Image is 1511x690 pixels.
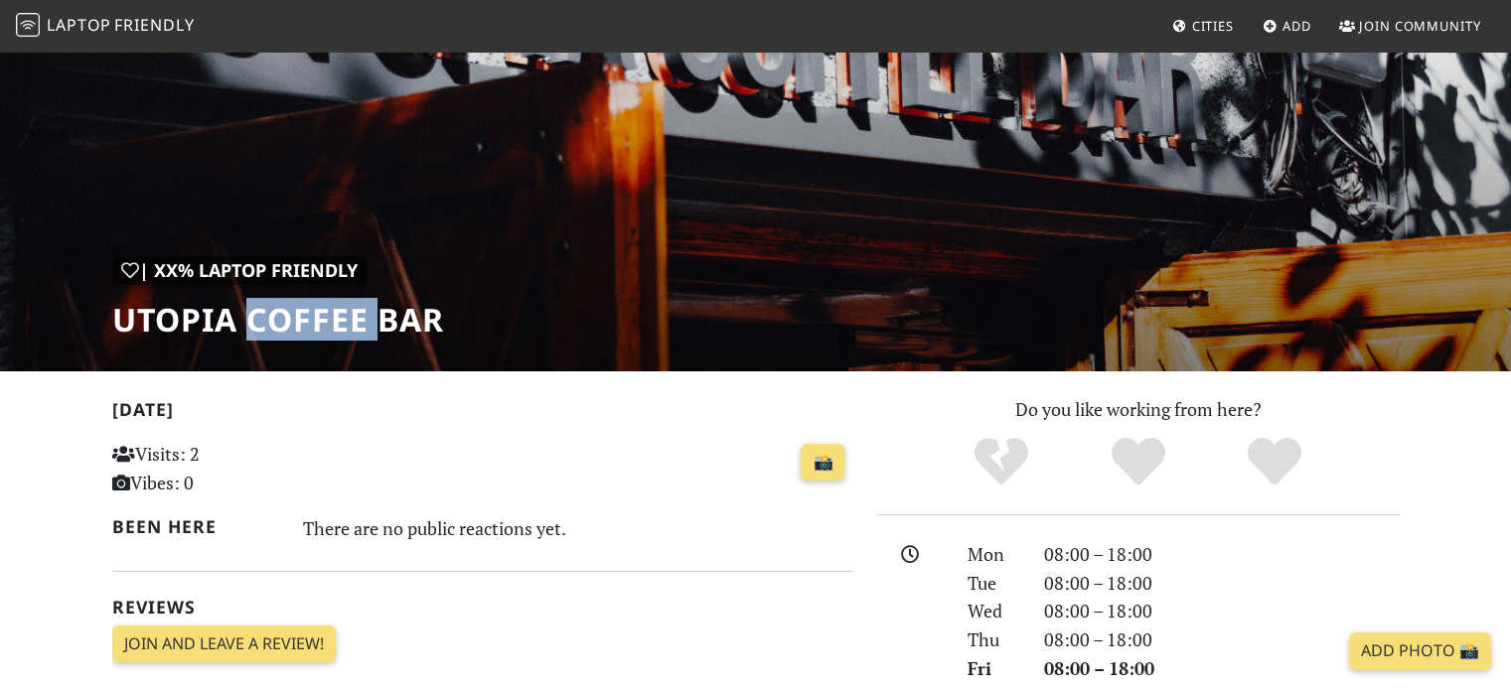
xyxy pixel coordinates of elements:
[1032,569,1412,598] div: 08:00 – 18:00
[956,540,1031,569] div: Mon
[1192,17,1234,35] span: Cities
[877,395,1400,424] p: Do you like working from here?
[112,440,344,497] p: Visits: 2 Vibes: 0
[956,625,1031,654] div: Thu
[112,301,444,339] h1: Utopia Coffee Bar
[112,399,853,428] h2: [DATE]
[112,625,336,663] a: Join and leave a review!
[1349,632,1491,670] a: Add Photo 📸
[1206,435,1343,489] div: Definitely!
[114,14,194,36] span: Friendly
[1032,597,1412,625] div: 08:00 – 18:00
[956,654,1031,683] div: Fri
[47,14,111,36] span: Laptop
[16,9,195,44] a: LaptopFriendly LaptopFriendly
[112,256,367,285] div: | XX% Laptop Friendly
[1255,8,1319,44] a: Add
[1164,8,1242,44] a: Cities
[16,13,40,37] img: LaptopFriendly
[956,569,1031,598] div: Tue
[112,597,853,618] h2: Reviews
[1331,8,1489,44] a: Join Community
[1032,625,1412,654] div: 08:00 – 18:00
[112,516,280,537] h2: Been here
[1032,540,1412,569] div: 08:00 – 18:00
[303,512,853,544] div: There are no public reactions yet.
[933,435,1070,489] div: No
[956,597,1031,625] div: Wed
[1359,17,1481,35] span: Join Community
[1032,654,1412,683] div: 08:00 – 18:00
[1070,435,1207,489] div: Yes
[801,444,844,482] a: 📸
[1283,17,1311,35] span: Add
